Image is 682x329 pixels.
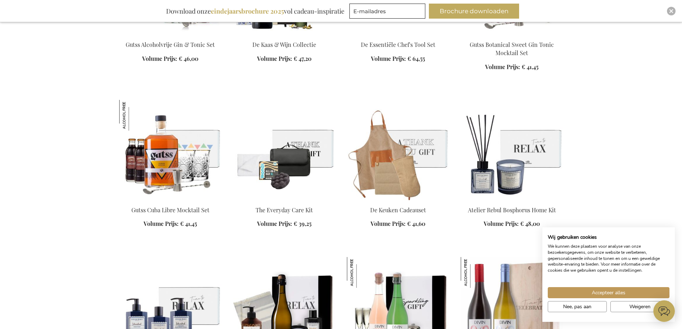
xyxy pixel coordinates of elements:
a: Atelier Rebul Bosphorus Home Kit [461,197,563,204]
a: Volume Prijs: € 39,25 [257,220,311,228]
span: € 41,45 [180,220,197,227]
button: Pas cookie voorkeuren aan [548,301,607,312]
span: Volume Prijs: [257,220,292,227]
button: Alle cookies weigeren [610,301,669,312]
img: Gutss Cuba Libre Mocktail Set [119,100,150,131]
a: Gutss Botanical Sweet Gin Tonic Mocktail Set [461,32,563,39]
span: Volume Prijs: [484,220,519,227]
div: Close [667,7,676,15]
span: Volume Prijs: [257,55,292,62]
span: Volume Prijs: [371,220,406,227]
span: € 48,00 [520,220,540,227]
span: Volume Prijs: [485,63,520,71]
button: Accepteer alle cookies [548,287,669,298]
a: The Everyday Care Kit [233,197,335,204]
img: Atelier Rebul Bosphorus Home Kit [461,100,563,200]
h2: Wij gebruiken cookies [548,234,669,241]
iframe: belco-activator-frame [653,300,675,322]
a: Gutss Cuba Libre Mocktail Set [131,206,209,214]
img: Gutss Cuba Libre Mocktail Set [119,100,222,200]
a: Volume Prijs: € 46,00 [142,55,198,63]
img: Close [669,9,673,13]
img: Divin Alcoholvrij Wijn Duo [461,257,492,288]
a: De Keuken Cadeauset [370,206,426,214]
a: De Kaas & Wijn Collectie [233,32,335,39]
a: The Kitchen Gift Set [347,197,449,204]
b: eindejaarsbrochure 2025 [211,7,284,15]
a: Volume Prijs: € 41,45 [144,220,197,228]
a: The Everyday Care Kit [256,206,313,214]
a: De Kaas & Wijn Collectie [252,41,316,48]
span: Accepteer alles [592,289,625,296]
a: Gutss Alcoholvrije Gin & Tonic Set [126,41,215,48]
a: Volume Prijs: € 47,20 [257,55,311,63]
span: Volume Prijs: [144,220,179,227]
span: Volume Prijs: [142,55,177,62]
a: Volume Prijs: € 41,45 [485,63,538,71]
span: € 41,45 [522,63,538,71]
a: Gutss Cuba Libre Mocktail Set Gutss Cuba Libre Mocktail Set [119,197,222,204]
div: Download onze vol cadeau-inspiratie [163,4,348,19]
button: Brochure downloaden [429,4,519,19]
img: Divin Alcoholvrije Bruisende Set [347,257,378,288]
span: Weigeren [629,303,650,310]
span: € 46,00 [179,55,198,62]
span: € 39,25 [294,220,311,227]
span: € 47,20 [294,55,311,62]
span: € 41,60 [407,220,425,227]
a: Atelier Rebul Bosphorus Home Kit [468,206,556,214]
span: Nee, pas aan [563,303,591,310]
a: Volume Prijs: € 48,00 [484,220,540,228]
a: Gutss Non-Alcoholic Gin & Tonic Set [119,32,222,39]
a: Gutss Botanical Sweet Gin Tonic Mocktail Set [470,41,554,57]
p: We kunnen deze plaatsen voor analyse van onze bezoekersgegevens, om onze website te verbeteren, g... [548,243,669,274]
form: marketing offers and promotions [349,4,427,21]
a: Volume Prijs: € 41,60 [371,220,425,228]
img: The Everyday Care Kit [233,100,335,200]
img: The Kitchen Gift Set [347,100,449,200]
input: E-mailadres [349,4,425,19]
